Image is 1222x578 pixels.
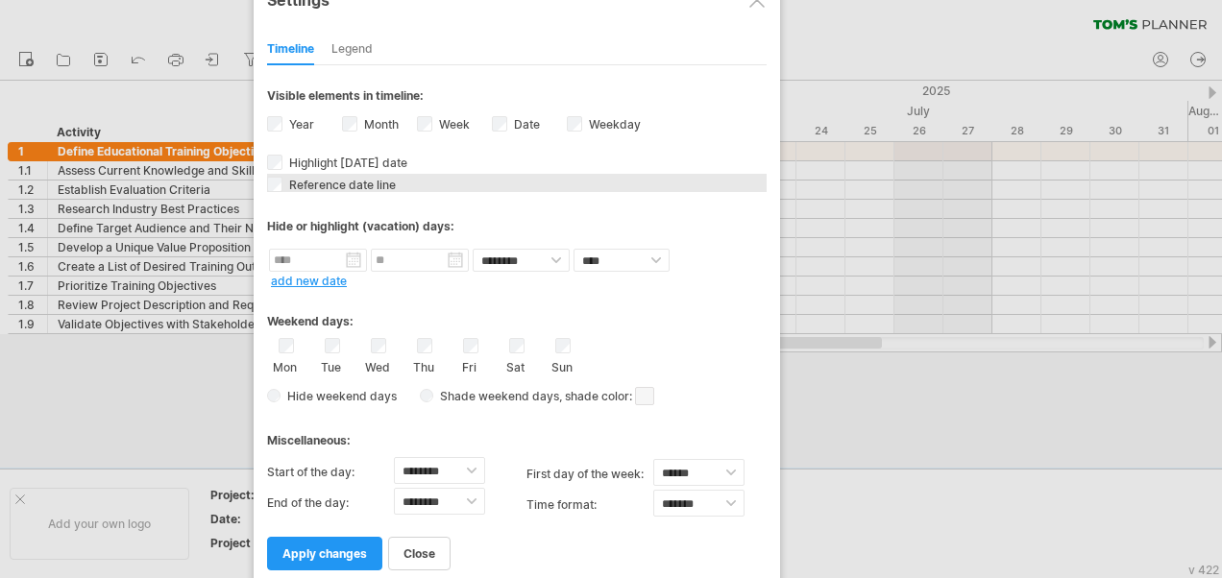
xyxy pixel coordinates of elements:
div: Visible elements in timeline: [267,88,767,108]
label: Week [435,117,470,132]
label: Thu [411,356,435,374]
label: Month [360,117,399,132]
label: Sat [503,356,527,374]
label: first day of the week: [526,459,653,490]
span: Reference date line [285,178,396,192]
label: Wed [365,356,389,374]
div: Miscellaneous: [267,415,767,452]
span: , shade color: [559,385,654,408]
label: Sun [550,356,574,374]
label: Start of the day: [267,457,394,488]
label: Time format: [526,490,653,520]
span: Hide weekend days [281,389,397,403]
a: close [388,537,451,570]
label: Mon [273,356,297,374]
div: Timeline [267,35,314,65]
label: Date [510,117,540,132]
label: Year [285,117,314,132]
label: Weekday [585,117,641,132]
span: click here to change the shade color [635,387,654,405]
label: Tue [319,356,343,374]
label: Fri [457,356,481,374]
span: close [403,546,435,561]
div: Weekend days: [267,296,767,333]
span: apply changes [282,546,367,561]
span: Highlight [DATE] date [285,156,407,170]
label: End of the day: [267,488,394,518]
span: Shade weekend days [433,389,559,403]
a: add new date [271,274,347,288]
div: Hide or highlight (vacation) days: [267,219,767,233]
div: Legend [331,35,373,65]
a: apply changes [267,537,382,570]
